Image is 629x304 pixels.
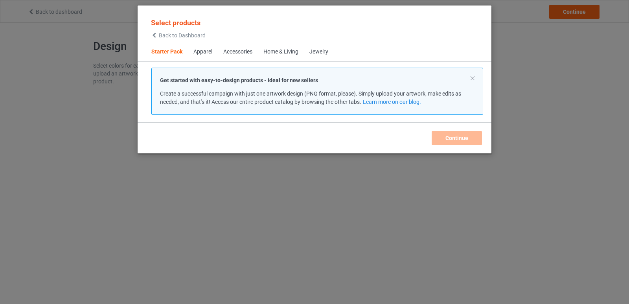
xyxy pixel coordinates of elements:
[151,18,200,27] span: Select products
[223,48,252,56] div: Accessories
[263,48,298,56] div: Home & Living
[160,77,318,83] strong: Get started with easy-to-design products - ideal for new sellers
[160,90,461,105] span: Create a successful campaign with just one artwork design (PNG format, please). Simply upload you...
[309,48,328,56] div: Jewelry
[193,48,212,56] div: Apparel
[146,42,188,61] span: Starter Pack
[363,99,421,105] a: Learn more on our blog.
[159,32,206,39] span: Back to Dashboard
